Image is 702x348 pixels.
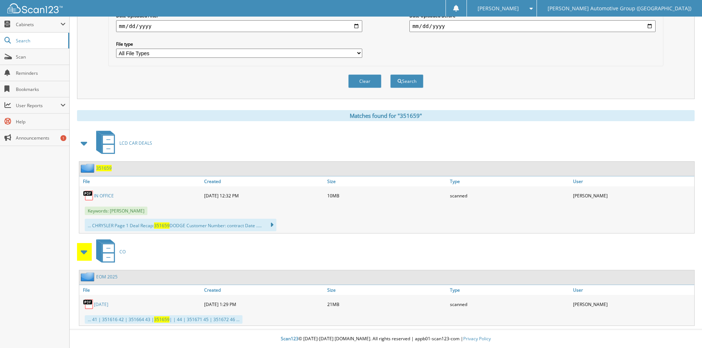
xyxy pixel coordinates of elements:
[16,21,60,28] span: Cabinets
[94,301,108,307] a: [DATE]
[325,188,448,203] div: 10MB
[571,176,694,186] a: User
[16,135,66,141] span: Announcements
[478,6,519,11] span: [PERSON_NAME]
[325,176,448,186] a: Size
[116,20,362,32] input: start
[571,297,694,312] div: [PERSON_NAME]
[85,219,276,231] div: ... CHRYSLER Page 1 Deal Recap: DODGE Customer Number: contract Date .....
[96,165,112,171] a: 351659
[448,285,571,295] a: Type
[202,285,325,295] a: Created
[448,188,571,203] div: scanned
[79,285,202,295] a: File
[571,188,694,203] div: [PERSON_NAME]
[16,70,66,76] span: Reminders
[85,207,147,215] span: Keywords: [PERSON_NAME]
[202,188,325,203] div: [DATE] 12:32 PM
[390,74,423,88] button: Search
[154,222,170,229] span: 351659
[83,190,94,201] img: PDF.png
[16,119,66,125] span: Help
[463,335,491,342] a: Privacy Policy
[96,274,118,280] a: EOM 2025
[116,41,362,47] label: File type
[348,74,381,88] button: Clear
[94,193,114,199] a: IN OFFICE
[16,38,64,44] span: Search
[70,330,702,348] div: © [DATE]-[DATE] [DOMAIN_NAME]. All rights reserved | appb01-scan123-com |
[325,297,448,312] div: 21MB
[448,176,571,186] a: Type
[92,237,126,266] a: CO
[325,285,448,295] a: Size
[202,176,325,186] a: Created
[81,272,96,281] img: folder2.png
[83,299,94,310] img: PDF.png
[60,135,66,141] div: 1
[92,129,152,158] a: LCD CAR DEALS
[571,285,694,295] a: User
[281,335,298,342] span: Scan123
[81,164,96,173] img: folder2.png
[79,176,202,186] a: File
[16,54,66,60] span: Scan
[16,102,60,109] span: User Reports
[409,20,656,32] input: end
[7,3,63,13] img: scan123-logo-white.svg
[77,110,695,121] div: Matches found for "351659"
[448,297,571,312] div: scanned
[154,316,170,323] span: 351659
[85,315,242,324] div: ... 41 | 351616 42 | 351664 43 | | | 44 | 351671 45 | 351672 46 ...
[119,140,152,146] span: LCD CAR DEALS
[16,86,66,92] span: Bookmarks
[202,297,325,312] div: [DATE] 1:29 PM
[548,6,691,11] span: [PERSON_NAME] Automotive Group ([GEOGRAPHIC_DATA])
[119,249,126,255] span: CO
